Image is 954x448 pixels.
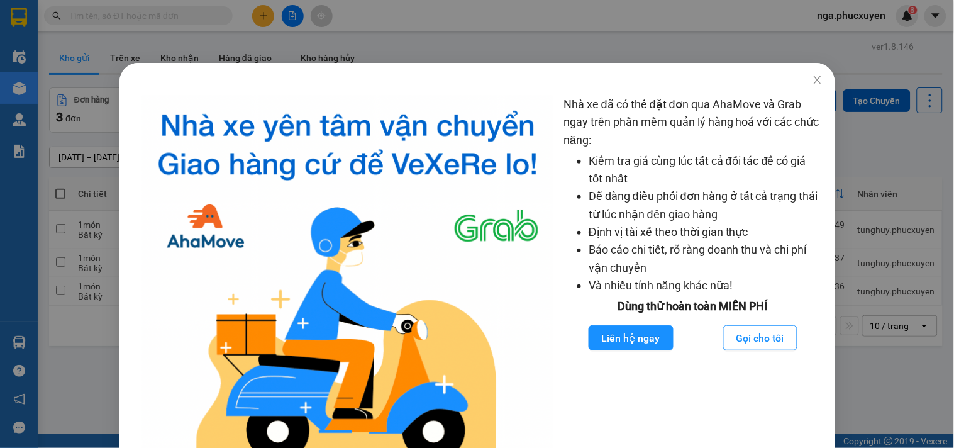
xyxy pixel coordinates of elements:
li: Kiểm tra giá cùng lúc tất cả đối tác để có giá tốt nhất [589,152,823,188]
button: Liên hệ ngay [588,325,673,350]
span: Liên hệ ngay [601,330,660,346]
span: close [812,75,822,85]
li: Dễ dàng điều phối đơn hàng ở tất cả trạng thái từ lúc nhận đến giao hàng [589,188,823,223]
li: Và nhiều tính năng khác nữa! [589,277,823,294]
div: Dùng thử hoàn toàn MIỄN PHÍ [563,298,823,315]
button: Close [799,63,835,98]
button: Gọi cho tôi [723,325,797,350]
li: Báo cáo chi tiết, rõ ràng doanh thu và chi phí vận chuyển [589,241,823,277]
li: Định vị tài xế theo thời gian thực [589,223,823,241]
span: Gọi cho tôi [736,330,784,346]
